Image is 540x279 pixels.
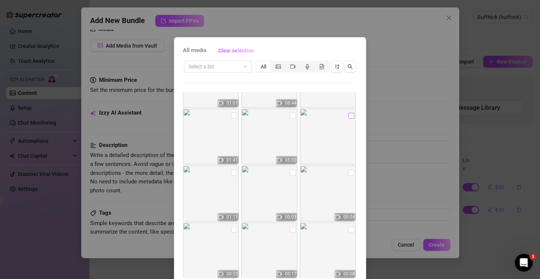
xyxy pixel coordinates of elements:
[218,214,223,219] span: video-camera
[285,100,296,106] span: 06:44
[331,61,343,73] button: sort-descending
[212,45,260,57] button: Clear selection
[226,100,238,106] span: 01:01
[183,166,239,221] img: media
[218,271,223,276] span: video-camera
[241,166,297,221] img: media
[218,100,223,106] span: video-camera
[226,157,238,163] span: 01:41
[300,166,356,221] img: media
[226,214,238,219] span: 01:11
[285,157,296,163] span: 05:02
[241,109,297,164] img: media
[290,64,295,69] span: video-camera
[300,222,356,278] img: media
[183,222,239,278] img: media
[276,64,281,69] span: picture
[343,214,355,219] span: 00:04
[305,64,310,69] span: audio
[334,64,340,69] span: sort-descending
[255,61,330,73] div: segmented control
[241,222,297,278] img: media
[277,214,282,219] span: video-camera
[347,64,353,69] span: search
[226,271,238,276] span: 00:53
[285,271,296,276] span: 00:17
[530,254,536,260] span: 1
[335,271,340,276] span: video-camera
[300,109,356,164] img: media
[335,214,340,219] span: video-camera
[183,109,239,164] img: media
[285,214,296,219] span: 00:03
[277,100,282,106] span: video-camera
[256,61,271,72] div: All
[218,48,254,54] span: Clear selection
[277,271,282,276] span: video-camera
[218,157,223,163] span: video-camera
[183,46,206,55] span: All media
[319,64,324,69] span: file-gif
[515,254,533,272] iframe: Intercom live chat
[277,157,282,163] span: video-camera
[343,271,355,276] span: 00:08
